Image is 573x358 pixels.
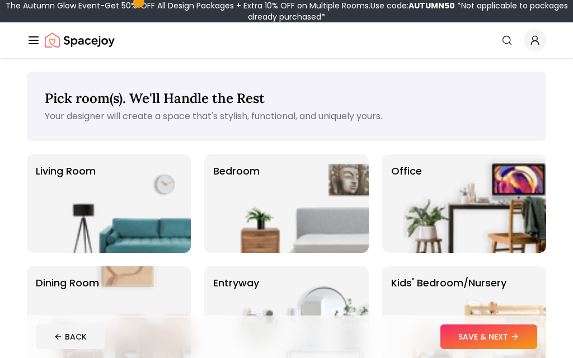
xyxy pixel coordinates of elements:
[27,22,546,58] nav: Global
[45,89,265,107] span: Pick room(s). We'll Handle the Rest
[213,275,259,356] p: entryway
[48,154,191,253] img: Living Room
[213,163,260,244] p: Bedroom
[391,163,422,244] p: Office
[45,29,115,51] img: Spacejoy Logo
[36,275,99,356] p: Dining Room
[36,163,96,244] p: Living Room
[45,29,115,51] a: Spacejoy
[403,154,546,253] img: Office
[440,324,537,349] button: SAVE & NEXT
[36,324,105,349] button: BACK
[391,275,506,356] p: Kids' Bedroom/Nursery
[226,154,369,253] img: Bedroom
[45,110,528,123] p: Your designer will create a space that's stylish, functional, and uniquely yours.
